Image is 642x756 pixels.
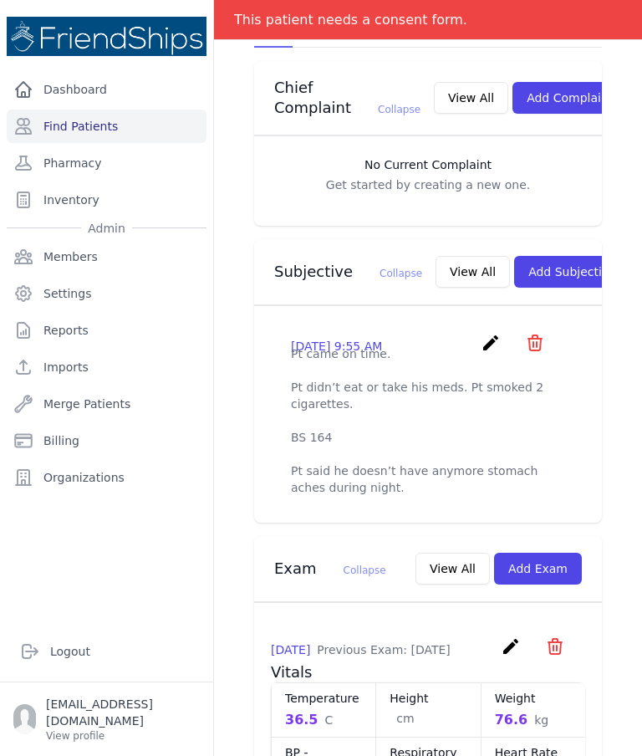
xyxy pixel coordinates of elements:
[378,104,420,115] span: Collapse
[434,82,508,114] button: View All
[7,387,206,421] a: Merge Patients
[390,690,466,707] dt: Height
[501,644,525,660] a: create
[7,314,206,347] a: Reports
[274,262,422,282] h3: Subjective
[7,240,206,273] a: Members
[46,696,200,729] p: [EMAIL_ADDRESS][DOMAIN_NAME]
[495,710,572,730] div: 76.6
[271,663,312,681] span: Vitals
[271,641,451,658] p: [DATE]
[271,156,585,173] h3: No Current Complaint
[7,17,206,56] img: Medical Missions EMR
[7,110,206,143] a: Find Patients
[7,73,206,106] a: Dashboard
[274,559,386,579] h3: Exam
[495,690,572,707] dt: Weight
[7,146,206,180] a: Pharmacy
[481,340,505,356] a: create
[344,564,386,576] span: Collapse
[285,690,362,707] dt: Temperature
[512,82,627,114] button: Add Complaint
[7,424,206,457] a: Billing
[13,696,200,743] a: [EMAIL_ADDRESS][DOMAIN_NAME] View profile
[534,712,548,728] span: kg
[291,338,382,355] p: [DATE] 9:55 AM
[481,333,501,353] i: create
[7,461,206,494] a: Organizations
[415,553,490,585] button: View All
[396,710,414,727] span: cm
[7,277,206,310] a: Settings
[514,256,630,288] button: Add Subjective
[501,636,521,656] i: create
[7,350,206,384] a: Imports
[436,256,510,288] button: View All
[81,220,132,237] span: Admin
[494,553,582,585] button: Add Exam
[380,268,422,279] span: Collapse
[291,345,565,496] p: Pt came on time. Pt didn’t eat or take his meds. Pt smoked 2 cigarettes. BS 164 Pt said he doesn’...
[285,710,362,730] div: 36.5
[271,176,585,193] p: Get started by creating a new one.
[46,729,200,743] p: View profile
[274,78,420,118] h3: Chief Complaint
[13,635,200,668] a: Logout
[7,183,206,217] a: Inventory
[324,712,333,728] span: C
[317,643,450,656] span: Previous Exam: [DATE]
